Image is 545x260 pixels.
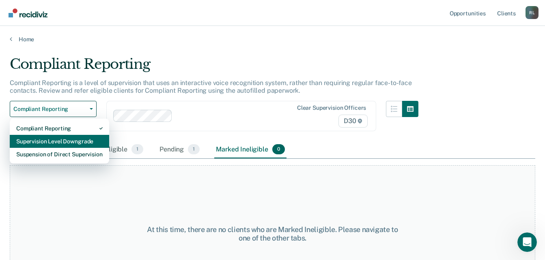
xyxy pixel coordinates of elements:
img: Recidiviz [9,9,47,17]
div: At this time, there are no clients who are Marked Ineligible. Please navigate to one of the other... [141,225,404,243]
span: D30 [338,115,368,128]
div: Almost Eligible1 [80,141,145,159]
div: Clear supervision officers [297,104,366,111]
div: Pending1 [158,141,201,159]
div: Compliant Reporting [10,56,418,79]
span: 0 [272,144,285,155]
div: Suspension of Direct Supervision [16,148,103,161]
p: Compliant Reporting is a level of supervision that uses an interactive voice recognition system, ... [10,79,412,94]
div: Supervision Level Downgrade [16,135,103,148]
div: R L [526,6,539,19]
button: Profile dropdown button [526,6,539,19]
div: Compliant Reporting [16,122,103,135]
a: Home [10,36,535,43]
div: Marked Ineligible0 [214,141,287,159]
span: Compliant Reporting [13,106,86,113]
iframe: Intercom live chat [517,232,537,252]
span: 1 [188,144,200,155]
button: Compliant Reporting [10,101,97,117]
span: 1 [131,144,143,155]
